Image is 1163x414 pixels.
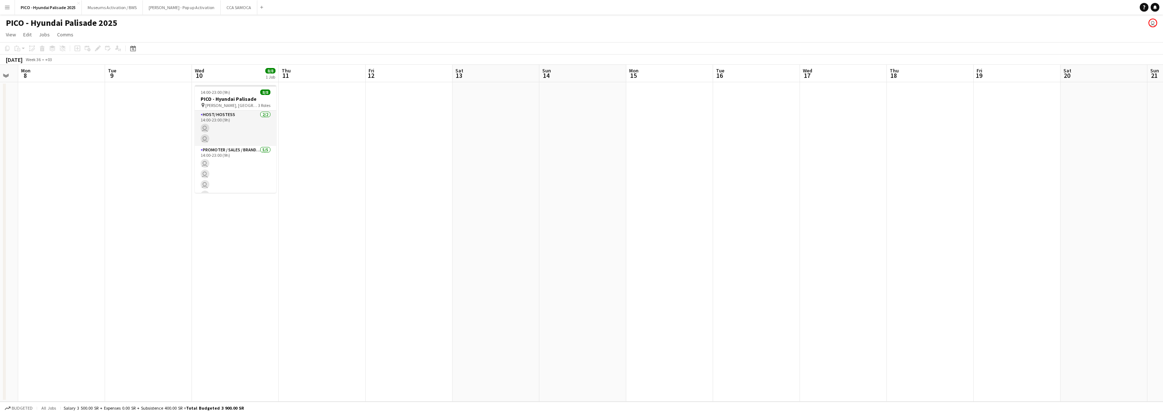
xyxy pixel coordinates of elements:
span: Comms [57,31,73,38]
a: Edit [20,30,35,39]
app-card-role: Promoter / Sales / Brand Ambassador5/514:00-23:00 (9h) [195,146,276,213]
span: 19 [975,71,982,80]
span: 13 [454,71,463,80]
div: 1 Job [266,74,275,80]
span: Fri [369,67,374,74]
span: Sun [1150,67,1159,74]
h3: PICO - Hyundai Palisade [195,96,276,102]
h1: PICO - Hyundai Palisade 2025 [6,17,117,28]
span: 15 [628,71,639,80]
a: View [3,30,19,39]
span: Sun [542,67,551,74]
span: Wed [803,67,812,74]
span: 10 [194,71,204,80]
span: Tue [716,67,724,74]
span: Sat [1063,67,1071,74]
app-job-card: 14:00-23:00 (9h)8/8PICO - Hyundai Palisade [PERSON_NAME], [GEOGRAPHIC_DATA]3 RolesHost/ Hostess2/... [195,85,276,193]
span: 8/8 [265,68,275,73]
span: 11 [281,71,291,80]
span: 17 [802,71,812,80]
span: Jobs [39,31,50,38]
span: 8 [20,71,31,80]
span: Mon [629,67,639,74]
span: 20 [1062,71,1071,80]
span: 16 [715,71,724,80]
div: Salary 3 500.00 SR + Expenses 0.00 SR + Subsistence 400.00 SR = [64,405,244,411]
span: Total Budgeted 3 900.00 SR [186,405,244,411]
span: [PERSON_NAME], [GEOGRAPHIC_DATA] [205,103,258,108]
button: PICO - Hyundai Palisade 2025 [15,0,82,15]
span: 14 [541,71,551,80]
span: 3 Roles [258,103,270,108]
a: Jobs [36,30,53,39]
span: Budgeted [12,406,33,411]
app-user-avatar: Salman AlQurni [1148,19,1157,27]
button: CCA SAMOCA [221,0,257,15]
button: Budgeted [4,404,34,412]
button: Museums Activation / BWS [82,0,143,15]
span: Mon [21,67,31,74]
span: Edit [23,31,32,38]
div: +03 [45,57,52,62]
span: All jobs [40,405,57,411]
span: 21 [1149,71,1159,80]
span: Fri [977,67,982,74]
span: 12 [367,71,374,80]
span: Thu [890,67,899,74]
span: 14:00-23:00 (9h) [201,89,230,95]
span: 8/8 [260,89,270,95]
span: Thu [282,67,291,74]
button: [PERSON_NAME] - Pop up Activation [143,0,221,15]
span: Wed [195,67,204,74]
app-card-role: Host/ Hostess2/214:00-23:00 (9h) [195,111,276,146]
a: Comms [54,30,76,39]
span: 9 [107,71,116,80]
span: Week 36 [24,57,42,62]
span: Tue [108,67,116,74]
span: 18 [889,71,899,80]
div: [DATE] [6,56,23,63]
span: View [6,31,16,38]
span: Sat [455,67,463,74]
